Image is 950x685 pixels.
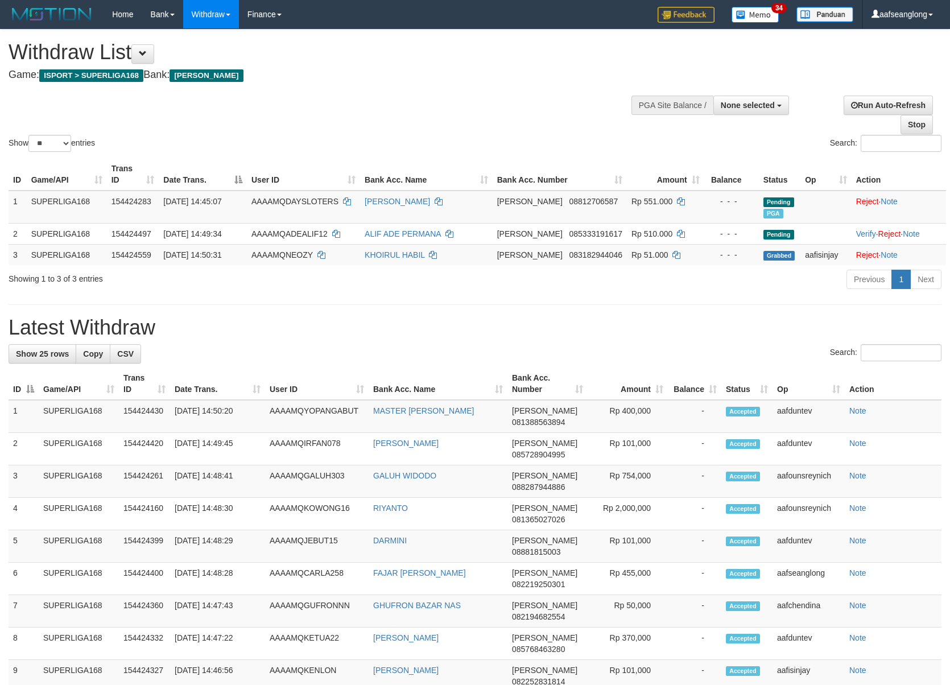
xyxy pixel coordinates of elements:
[265,563,369,595] td: AAAAMQCARLA258
[512,666,577,675] span: [PERSON_NAME]
[771,3,787,13] span: 34
[852,244,946,265] td: ·
[373,536,407,545] a: DARMINI
[251,197,338,206] span: AAAAMQDAYSLOTERS
[107,158,159,191] th: Trans ID: activate to sort column ascending
[170,368,265,400] th: Date Trans.: activate to sort column ascending
[9,69,622,81] h4: Game: Bank:
[9,191,27,224] td: 1
[373,504,408,513] a: RIYANTO
[9,269,387,284] div: Showing 1 to 3 of 3 entries
[726,634,760,643] span: Accepted
[9,433,39,465] td: 2
[856,250,879,259] a: Reject
[251,229,328,238] span: AAAAMQADEALIF12
[891,270,911,289] a: 1
[830,344,941,361] label: Search:
[163,197,221,206] span: [DATE] 14:45:07
[373,471,436,480] a: GALUH WIDODO
[27,191,107,224] td: SUPERLIGA168
[9,6,95,23] img: MOTION_logo.png
[763,230,794,240] span: Pending
[39,498,119,530] td: SUPERLIGA168
[265,628,369,660] td: AAAAMQKETUA22
[588,628,668,660] td: Rp 370,000
[111,197,151,206] span: 154424283
[9,595,39,628] td: 7
[726,439,760,449] span: Accepted
[588,498,668,530] td: Rp 2,000,000
[773,530,845,563] td: aafduntev
[512,450,565,459] span: Copy 085728904995 to clipboard
[668,400,721,433] td: -
[27,244,107,265] td: SUPERLIGA168
[119,628,170,660] td: 154424332
[373,568,466,577] a: FAJAR [PERSON_NAME]
[668,465,721,498] td: -
[849,601,866,610] a: Note
[117,349,134,358] span: CSV
[512,471,577,480] span: [PERSON_NAME]
[28,135,71,152] select: Showentries
[845,368,941,400] th: Action
[759,158,801,191] th: Status
[512,482,565,492] span: Copy 088287944886 to clipboard
[512,406,577,415] span: [PERSON_NAME]
[9,135,95,152] label: Show entries
[800,244,852,265] td: aafisinjay
[856,197,879,206] a: Reject
[39,433,119,465] td: SUPERLIGA168
[373,633,439,642] a: [PERSON_NAME]
[668,498,721,530] td: -
[668,368,721,400] th: Balance: activate to sort column ascending
[732,7,779,23] img: Button%20Memo.svg
[668,433,721,465] td: -
[493,158,627,191] th: Bank Acc. Number: activate to sort column ascending
[773,498,845,530] td: aafounsreynich
[9,563,39,595] td: 6
[512,601,577,610] span: [PERSON_NAME]
[512,612,565,621] span: Copy 082194682554 to clipboard
[709,249,754,261] div: - - -
[512,580,565,589] span: Copy 082219250301 to clipboard
[365,229,441,238] a: ALIF ADE PERMANA
[668,530,721,563] td: -
[588,433,668,465] td: Rp 101,000
[9,223,27,244] td: 2
[9,465,39,498] td: 3
[9,368,39,400] th: ID: activate to sort column descending
[721,368,773,400] th: Status: activate to sort column ascending
[159,158,247,191] th: Date Trans.: activate to sort column descending
[631,229,672,238] span: Rp 510.000
[726,666,760,676] span: Accepted
[849,536,866,545] a: Note
[861,135,941,152] input: Search:
[119,433,170,465] td: 154424420
[796,7,853,22] img: panduan.png
[39,465,119,498] td: SUPERLIGA168
[265,433,369,465] td: AAAAMQIRFAN078
[9,344,76,364] a: Show 25 rows
[830,135,941,152] label: Search:
[39,628,119,660] td: SUPERLIGA168
[119,400,170,433] td: 154424430
[881,250,898,259] a: Note
[631,197,672,206] span: Rp 551.000
[373,406,474,415] a: MASTER [PERSON_NAME]
[569,250,622,259] span: Copy 083182944046 to clipboard
[373,666,439,675] a: [PERSON_NAME]
[39,530,119,563] td: SUPERLIGA168
[773,368,845,400] th: Op: activate to sort column ascending
[631,96,713,115] div: PGA Site Balance /
[512,536,577,545] span: [PERSON_NAME]
[497,197,563,206] span: [PERSON_NAME]
[9,530,39,563] td: 5
[726,601,760,611] span: Accepted
[251,250,313,259] span: AAAAMQNEOZY
[497,229,563,238] span: [PERSON_NAME]
[849,568,866,577] a: Note
[881,197,898,206] a: Note
[800,158,852,191] th: Op: activate to sort column ascending
[9,158,27,191] th: ID
[163,250,221,259] span: [DATE] 14:50:31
